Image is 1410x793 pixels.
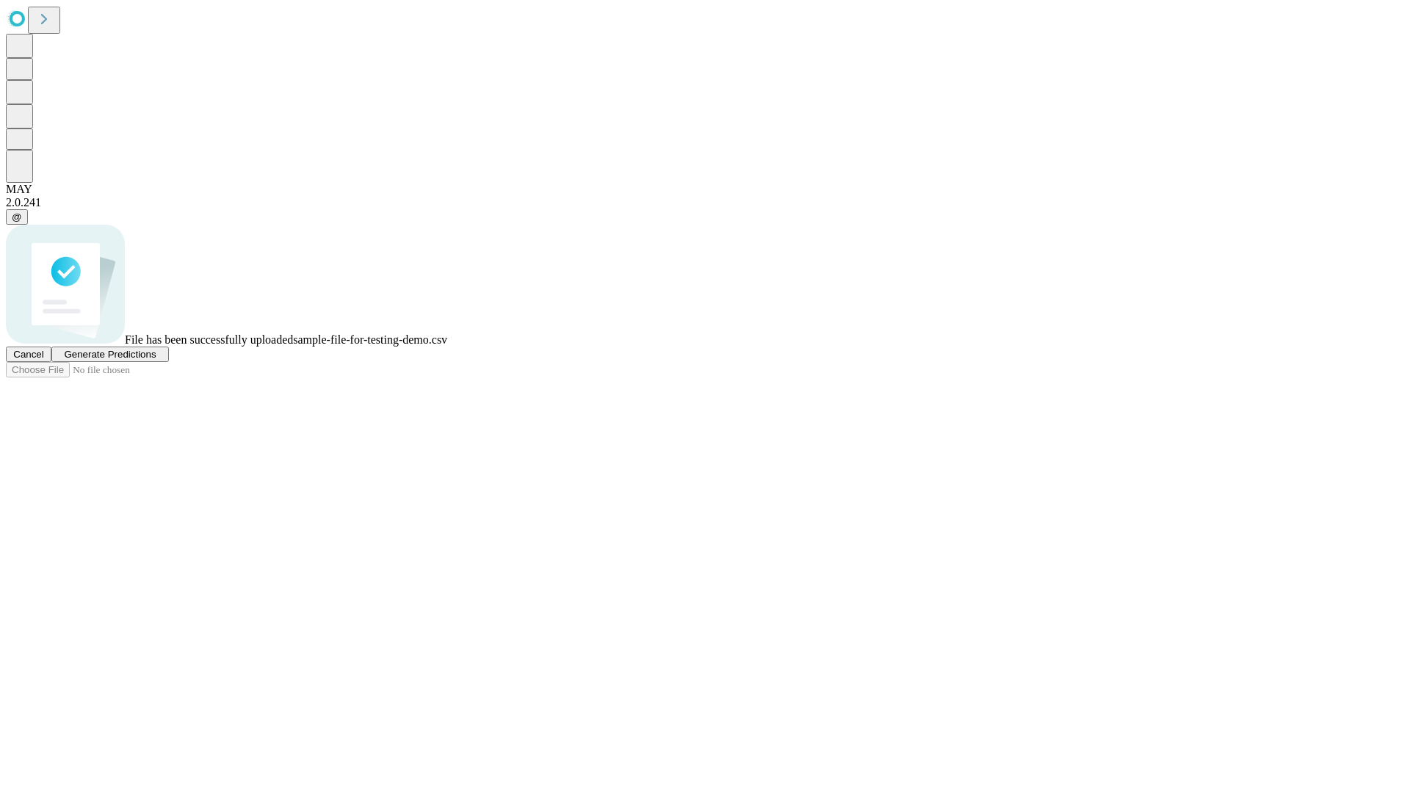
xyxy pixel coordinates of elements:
button: Cancel [6,347,51,362]
button: @ [6,209,28,225]
div: MAY [6,183,1404,196]
span: @ [12,211,22,222]
span: Cancel [13,349,44,360]
span: Generate Predictions [64,349,156,360]
span: sample-file-for-testing-demo.csv [293,333,447,346]
button: Generate Predictions [51,347,169,362]
div: 2.0.241 [6,196,1404,209]
span: File has been successfully uploaded [125,333,293,346]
